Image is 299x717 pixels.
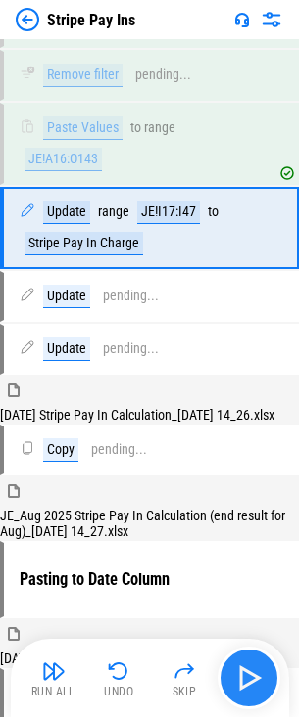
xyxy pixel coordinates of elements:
div: Undo [104,686,133,697]
img: Undo [107,659,130,683]
button: Run All [23,654,85,701]
div: pending... [91,442,147,457]
button: Skip [153,654,216,701]
div: Stripe Pay In Charge [25,232,143,255]
div: Skip [173,686,197,697]
img: Skip [173,659,196,683]
div: range [144,120,175,135]
div: range [98,204,129,219]
img: Support [234,12,250,27]
img: Settings menu [260,8,283,31]
div: Stripe Pay Ins [47,11,135,29]
div: pending... [135,67,191,82]
div: to [208,204,219,219]
img: Back [16,8,39,31]
div: Run All [31,686,75,697]
div: Update [43,201,90,224]
div: Update [43,285,90,308]
div: JE!A16:O143 [25,148,102,171]
button: Undo [87,654,150,701]
div: pending... [103,289,159,303]
h3: Pasting to Date Column [20,570,258,589]
div: Update [43,337,90,361]
div: Copy [43,438,78,462]
div: pending... [103,341,159,356]
img: Main button [233,662,265,694]
img: Run All [42,659,66,683]
div: Remove filter [43,64,123,87]
div: Paste Values [43,116,123,140]
div: to [130,120,141,135]
div: JE!I17:I47 [137,201,200,224]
